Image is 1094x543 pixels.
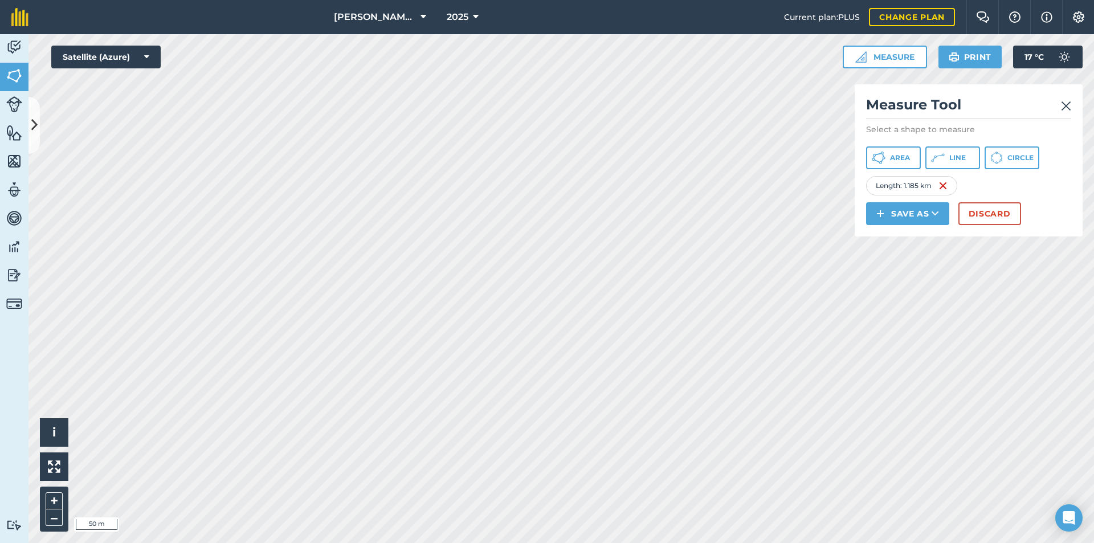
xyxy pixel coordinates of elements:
[1024,46,1044,68] span: 17 ° C
[985,146,1039,169] button: Circle
[925,146,980,169] button: Line
[6,39,22,56] img: svg+xml;base64,PD94bWwgdmVyc2lvbj0iMS4wIiBlbmNvZGluZz0idXRmLTgiPz4KPCEtLSBHZW5lcmF0b3I6IEFkb2JlIE...
[949,153,966,162] span: Line
[48,460,60,473] img: Four arrows, one pointing top left, one top right, one bottom right and the last bottom left
[1041,10,1052,24] img: svg+xml;base64,PHN2ZyB4bWxucz0iaHR0cDovL3d3dy53My5vcmcvMjAwMC9zdmciIHdpZHRoPSIxNyIgaGVpZ2h0PSIxNy...
[6,238,22,255] img: svg+xml;base64,PD94bWwgdmVyc2lvbj0iMS4wIiBlbmNvZGluZz0idXRmLTgiPz4KPCEtLSBHZW5lcmF0b3I6IEFkb2JlIE...
[52,425,56,439] span: i
[6,124,22,141] img: svg+xml;base64,PHN2ZyB4bWxucz0iaHR0cDovL3d3dy53My5vcmcvMjAwMC9zdmciIHdpZHRoPSI1NiIgaGVpZ2h0PSI2MC...
[876,207,884,221] img: svg+xml;base64,PHN2ZyB4bWxucz0iaHR0cDovL3d3dy53My5vcmcvMjAwMC9zdmciIHdpZHRoPSIxNCIgaGVpZ2h0PSIyNC...
[6,181,22,198] img: svg+xml;base64,PD94bWwgdmVyc2lvbj0iMS4wIiBlbmNvZGluZz0idXRmLTgiPz4KPCEtLSBHZW5lcmF0b3I6IEFkb2JlIE...
[855,51,867,63] img: Ruler icon
[1055,504,1083,532] div: Open Intercom Messenger
[938,179,948,193] img: svg+xml;base64,PHN2ZyB4bWxucz0iaHR0cDovL3d3dy53My5vcmcvMjAwMC9zdmciIHdpZHRoPSIxNiIgaGVpZ2h0PSIyNC...
[949,50,960,64] img: svg+xml;base64,PHN2ZyB4bWxucz0iaHR0cDovL3d3dy53My5vcmcvMjAwMC9zdmciIHdpZHRoPSIxOSIgaGVpZ2h0PSIyNC...
[6,210,22,227] img: svg+xml;base64,PD94bWwgdmVyc2lvbj0iMS4wIiBlbmNvZGluZz0idXRmLTgiPz4KPCEtLSBHZW5lcmF0b3I6IEFkb2JlIE...
[869,8,955,26] a: Change plan
[1072,11,1085,23] img: A cog icon
[51,46,161,68] button: Satellite (Azure)
[11,8,28,26] img: fieldmargin Logo
[1061,99,1071,113] img: svg+xml;base64,PHN2ZyB4bWxucz0iaHR0cDovL3d3dy53My5vcmcvMjAwMC9zdmciIHdpZHRoPSIyMiIgaGVpZ2h0PSIzMC...
[1008,11,1022,23] img: A question mark icon
[866,202,949,225] button: Save as
[784,11,860,23] span: Current plan : PLUS
[866,124,1071,135] p: Select a shape to measure
[6,520,22,530] img: svg+xml;base64,PD94bWwgdmVyc2lvbj0iMS4wIiBlbmNvZGluZz0idXRmLTgiPz4KPCEtLSBHZW5lcmF0b3I6IEFkb2JlIE...
[447,10,468,24] span: 2025
[6,267,22,284] img: svg+xml;base64,PD94bWwgdmVyc2lvbj0iMS4wIiBlbmNvZGluZz0idXRmLTgiPz4KPCEtLSBHZW5lcmF0b3I6IEFkb2JlIE...
[843,46,927,68] button: Measure
[6,96,22,112] img: svg+xml;base64,PD94bWwgdmVyc2lvbj0iMS4wIiBlbmNvZGluZz0idXRmLTgiPz4KPCEtLSBHZW5lcmF0b3I6IEFkb2JlIE...
[6,296,22,312] img: svg+xml;base64,PD94bWwgdmVyc2lvbj0iMS4wIiBlbmNvZGluZz0idXRmLTgiPz4KPCEtLSBHZW5lcmF0b3I6IEFkb2JlIE...
[890,153,910,162] span: Area
[6,153,22,170] img: svg+xml;base64,PHN2ZyB4bWxucz0iaHR0cDovL3d3dy53My5vcmcvMjAwMC9zdmciIHdpZHRoPSI1NiIgaGVpZ2h0PSI2MC...
[1053,46,1076,68] img: svg+xml;base64,PD94bWwgdmVyc2lvbj0iMS4wIiBlbmNvZGluZz0idXRmLTgiPz4KPCEtLSBHZW5lcmF0b3I6IEFkb2JlIE...
[866,146,921,169] button: Area
[6,67,22,84] img: svg+xml;base64,PHN2ZyB4bWxucz0iaHR0cDovL3d3dy53My5vcmcvMjAwMC9zdmciIHdpZHRoPSI1NiIgaGVpZ2h0PSI2MC...
[866,96,1071,119] h2: Measure Tool
[958,202,1021,225] button: Discard
[938,46,1002,68] button: Print
[46,509,63,526] button: –
[40,418,68,447] button: i
[976,11,990,23] img: Two speech bubbles overlapping with the left bubble in the forefront
[1013,46,1083,68] button: 17 °C
[46,492,63,509] button: +
[866,176,957,195] div: Length : 1.185 km
[334,10,416,24] span: [PERSON_NAME] Farm
[1007,153,1034,162] span: Circle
